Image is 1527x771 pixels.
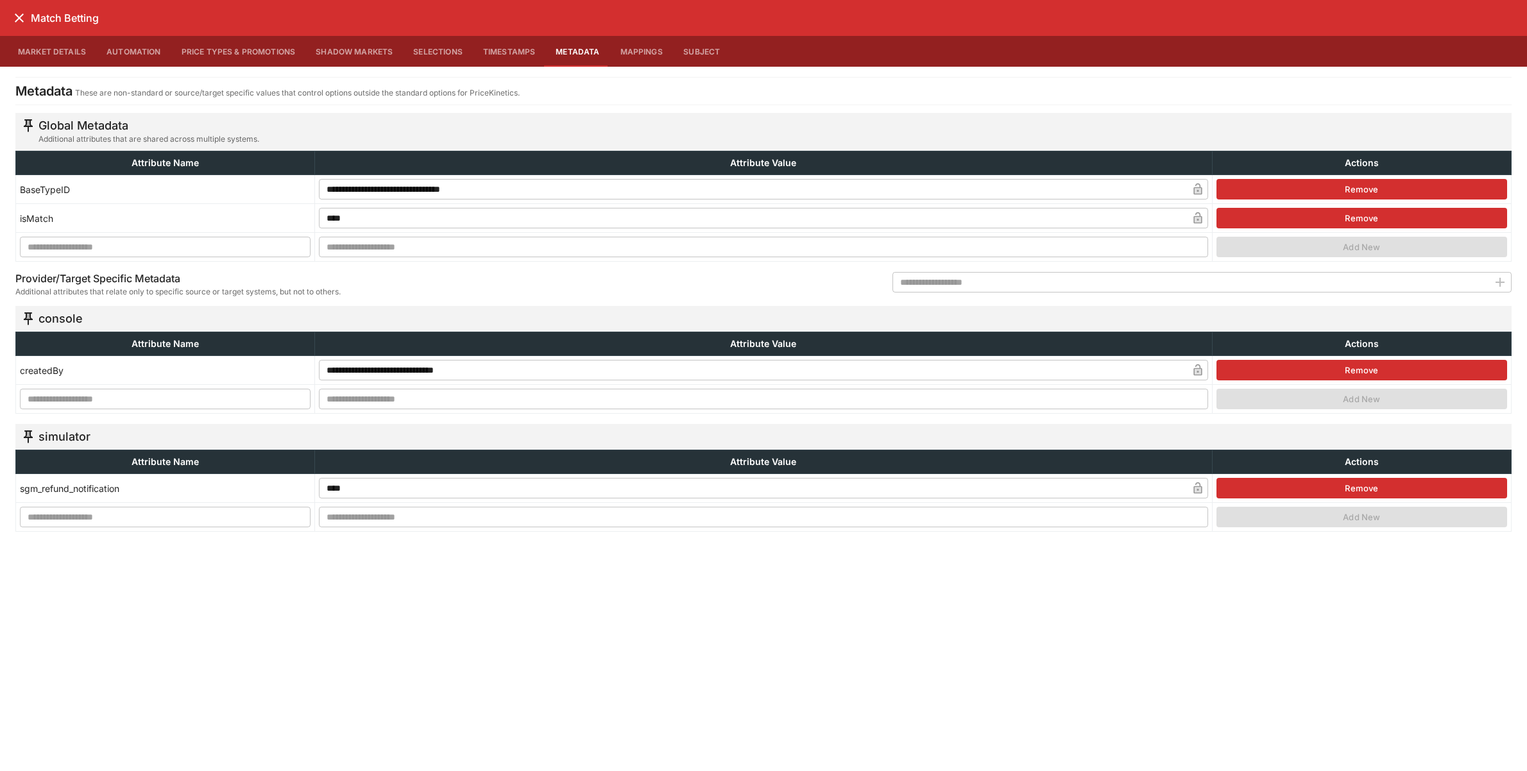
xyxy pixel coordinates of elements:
td: sgm_refund_notification [16,474,315,503]
th: Actions [1212,151,1511,175]
td: BaseTypeID [16,175,315,204]
p: These are non-standard or source/target specific values that control options outside the standard... [75,87,520,99]
th: Attribute Value [315,450,1213,474]
button: Remove [1216,478,1507,498]
h4: Metadata [15,83,73,99]
h5: console [38,311,83,326]
button: Price Types & Promotions [171,36,306,67]
th: Attribute Value [315,332,1213,356]
td: isMatch [16,204,315,233]
button: Subject [673,36,731,67]
h5: simulator [38,429,90,444]
h5: Global Metadata [38,118,259,133]
span: Additional attributes that are shared across multiple systems. [38,133,259,146]
th: Attribute Name [16,151,315,175]
button: Market Details [8,36,96,67]
button: close [8,6,31,30]
button: Remove [1216,360,1507,380]
h6: Match Betting [31,12,99,25]
th: Attribute Name [16,332,315,356]
button: Selections [403,36,473,67]
button: Metadata [545,36,610,67]
th: Attribute Name [16,450,315,474]
th: Actions [1212,332,1511,356]
span: Additional attributes that relate only to specific source or target systems, but not to others. [15,285,341,298]
button: Mappings [610,36,673,67]
button: Shadow Markets [305,36,403,67]
button: Remove [1216,179,1507,199]
td: createdBy [16,356,315,385]
h6: Provider/Target Specific Metadata [15,272,341,285]
button: Remove [1216,208,1507,228]
th: Actions [1212,450,1511,474]
button: Timestamps [473,36,546,67]
button: Automation [96,36,171,67]
th: Attribute Value [315,151,1213,175]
